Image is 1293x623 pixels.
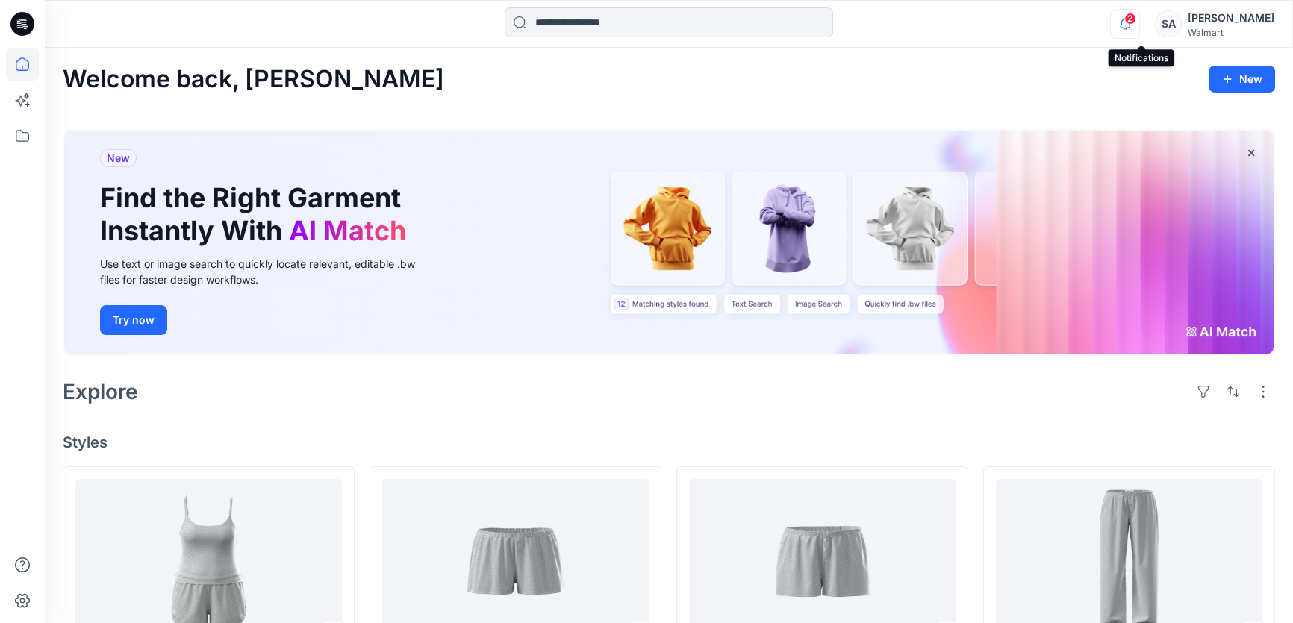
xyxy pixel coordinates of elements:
span: AI Match [289,214,406,247]
div: SA [1155,10,1182,37]
div: [PERSON_NAME] [1188,9,1274,27]
h2: Welcome back, [PERSON_NAME] [63,66,444,93]
h2: Explore [63,380,138,404]
span: 2 [1124,13,1136,25]
div: Use text or image search to quickly locate relevant, editable .bw files for faster design workflows. [100,256,436,287]
h1: Find the Right Garment Instantly With [100,182,414,246]
button: Try now [100,305,167,335]
span: New [107,149,130,167]
div: Walmart [1188,27,1274,38]
button: New [1209,66,1275,93]
h4: Styles [63,433,1275,451]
